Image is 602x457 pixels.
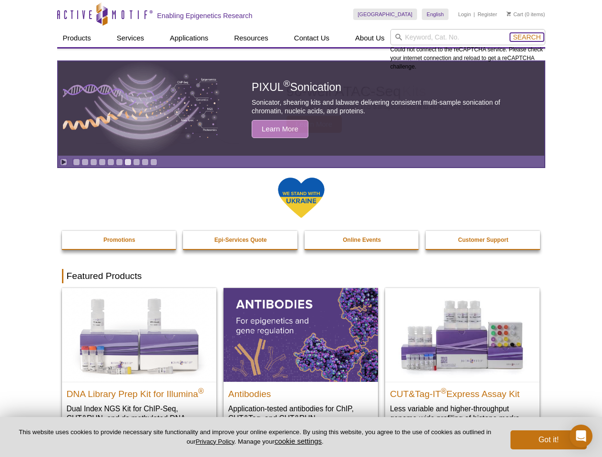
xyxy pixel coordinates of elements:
[103,237,135,243] strong: Promotions
[73,159,80,166] a: Go to slide 1
[62,269,541,283] h2: Featured Products
[62,231,177,249] a: Promotions
[252,81,341,93] span: PIXUL Sonication
[58,61,544,156] article: PIXUL Sonication
[228,29,274,47] a: Resources
[183,231,298,249] a: Epi-Services Quote
[385,288,540,381] img: CUT&Tag-IT® Express Assay Kit
[82,159,89,166] a: Go to slide 2
[142,159,149,166] a: Go to slide 9
[67,385,212,399] h2: DNA Library Prep Kit for Illumina
[124,159,132,166] a: Go to slide 7
[228,404,373,423] p: Application-tested antibodies for ChIP, CUT&Tag, and CUT&RUN.
[513,33,541,41] span: Search
[116,159,123,166] a: Go to slide 6
[224,288,378,381] img: All Antibodies
[62,288,216,381] img: DNA Library Prep Kit for Illumina
[107,159,114,166] a: Go to slide 5
[252,120,308,138] span: Learn More
[90,159,97,166] a: Go to slide 3
[390,29,545,45] input: Keyword, Cat. No.
[305,231,420,249] a: Online Events
[385,288,540,432] a: CUT&Tag-IT® Express Assay Kit CUT&Tag-IT®Express Assay Kit Less variable and higher-throughput ge...
[252,98,522,115] p: Sonicator, shearing kits and labware delivering consistent multi-sample sonication of chromatin, ...
[570,425,592,447] div: Open Intercom Messenger
[150,159,157,166] a: Go to slide 10
[458,237,508,243] strong: Customer Support
[67,404,212,433] p: Dual Index NGS Kit for ChIP-Seq, CUT&RUN, and ds methylated DNA assays.
[198,387,204,395] sup: ®
[353,9,418,20] a: [GEOGRAPHIC_DATA]
[62,288,216,442] a: DNA Library Prep Kit for Illumina DNA Library Prep Kit for Illumina® Dual Index NGS Kit for ChIP-...
[441,387,447,395] sup: ®
[478,11,497,18] a: Register
[228,385,373,399] h2: Antibodies
[422,9,449,20] a: English
[99,159,106,166] a: Go to slide 4
[474,9,475,20] li: |
[214,237,267,243] strong: Epi-Services Quote
[458,11,471,18] a: Login
[390,29,545,71] div: Could not connect to the reCAPTCHA service. Please check your internet connection and reload to g...
[390,385,535,399] h2: CUT&Tag-IT Express Assay Kit
[510,430,587,449] button: Got it!
[510,33,543,41] button: Search
[195,438,234,445] a: Privacy Policy
[507,11,523,18] a: Cart
[288,29,335,47] a: Contact Us
[343,237,381,243] strong: Online Events
[224,288,378,432] a: All Antibodies Antibodies Application-tested antibodies for ChIP, CUT&Tag, and CUT&RUN.
[275,437,322,445] button: cookie settings
[164,29,214,47] a: Applications
[58,61,544,156] a: PIXUL sonication PIXUL®Sonication Sonicator, shearing kits and labware delivering consistent mult...
[390,404,535,423] p: Less variable and higher-throughput genome-wide profiling of histone marks​.
[277,177,325,219] img: We Stand With Ukraine
[133,159,140,166] a: Go to slide 8
[15,428,495,446] p: This website uses cookies to provide necessary site functionality and improve your online experie...
[111,29,150,47] a: Services
[507,9,545,20] li: (0 items)
[60,159,67,166] a: Toggle autoplay
[349,29,390,47] a: About Us
[57,29,97,47] a: Products
[426,231,541,249] a: Customer Support
[284,79,290,89] sup: ®
[507,11,511,16] img: Your Cart
[157,11,253,20] h2: Enabling Epigenetics Research
[63,61,220,156] img: PIXUL sonication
